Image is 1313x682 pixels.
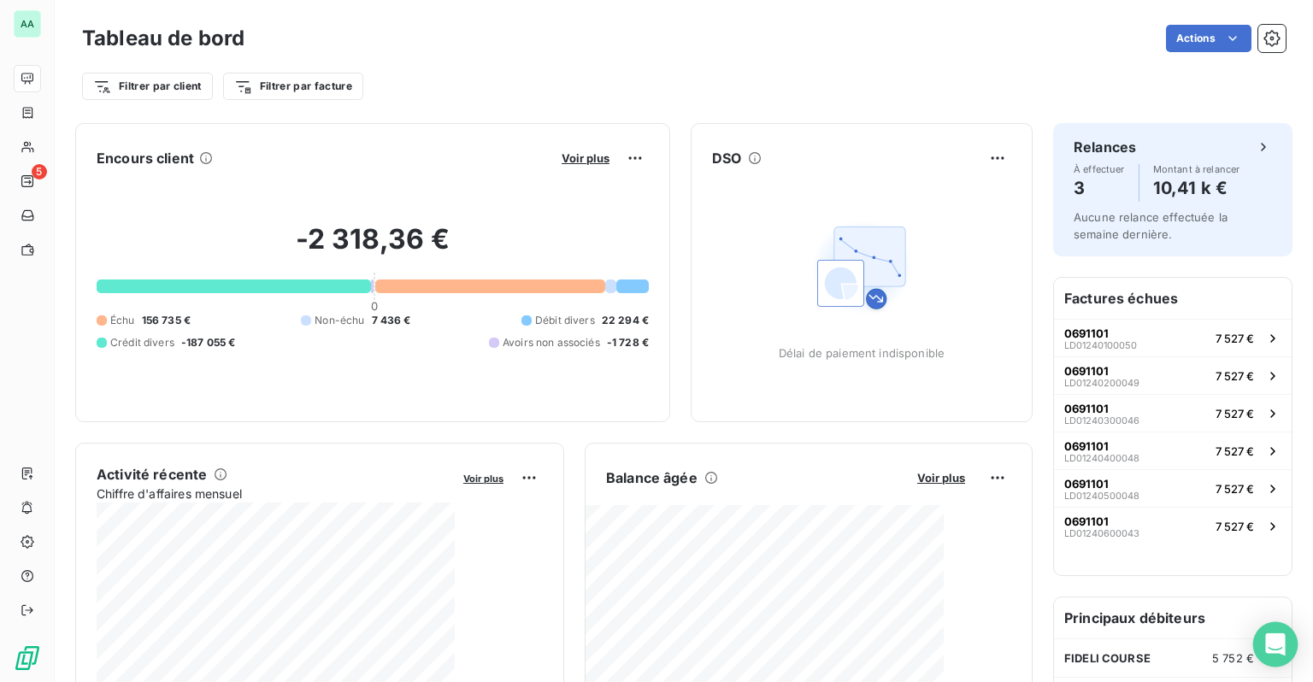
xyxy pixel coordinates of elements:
[1064,326,1109,340] span: 0691101
[1054,432,1292,469] button: 0691101LD012404000487 527 €
[1064,439,1109,453] span: 0691101
[503,335,600,350] span: Avoirs non associés
[1074,174,1125,202] h4: 3
[1216,482,1254,496] span: 7 527 €
[1054,597,1292,638] h6: Principaux débiteurs
[1054,278,1292,319] h6: Factures échues
[606,467,698,488] h6: Balance âgée
[607,335,649,350] span: -1 728 €
[1216,520,1254,533] span: 7 527 €
[1074,137,1136,157] h6: Relances
[1054,507,1292,544] button: 0691101LD012406000437 527 €
[223,73,363,100] button: Filtrer par facture
[779,346,945,360] span: Délai de paiement indisponible
[1064,491,1139,501] span: LD01240500048
[1153,164,1240,174] span: Montant à relancer
[1064,651,1151,665] span: FIDELI COURSE
[807,213,916,322] img: Empty state
[1216,444,1254,458] span: 7 527 €
[463,473,503,485] span: Voir plus
[1054,356,1292,394] button: 0691101LD012402000497 527 €
[1074,210,1228,241] span: Aucune relance effectuée la semaine dernière.
[315,313,364,328] span: Non-échu
[1212,651,1254,665] span: 5 752 €
[1153,174,1240,202] h4: 10,41 k €
[1253,622,1298,667] div: Open Intercom Messenger
[1064,402,1109,415] span: 0691101
[1064,378,1139,388] span: LD01240200049
[712,148,741,168] h6: DSO
[97,464,207,485] h6: Activité récente
[32,164,47,179] span: 5
[142,313,191,328] span: 156 735 €
[602,313,649,328] span: 22 294 €
[1064,364,1109,378] span: 0691101
[1216,407,1254,420] span: 7 527 €
[917,471,965,485] span: Voir plus
[535,313,595,328] span: Débit divers
[1166,25,1251,52] button: Actions
[181,335,236,350] span: -187 055 €
[82,23,244,54] h3: Tableau de bord
[14,168,40,195] a: 5
[372,313,411,328] span: 7 436 €
[1064,453,1139,463] span: LD01240400048
[912,470,970,485] button: Voir plus
[371,299,378,313] span: 0
[1064,340,1137,350] span: LD01240100050
[1054,319,1292,356] button: 0691101LD012401000507 527 €
[1064,415,1139,426] span: LD01240300046
[110,313,135,328] span: Échu
[1064,528,1139,538] span: LD01240600043
[97,485,451,503] span: Chiffre d'affaires mensuel
[1054,394,1292,432] button: 0691101LD012403000467 527 €
[1074,164,1125,174] span: À effectuer
[1216,332,1254,345] span: 7 527 €
[1054,469,1292,507] button: 0691101LD012405000487 527 €
[1064,514,1109,528] span: 0691101
[14,10,41,38] div: AA
[97,148,194,168] h6: Encours client
[14,644,41,672] img: Logo LeanPay
[110,335,174,350] span: Crédit divers
[1064,477,1109,491] span: 0691101
[562,151,609,165] span: Voir plus
[556,150,615,166] button: Voir plus
[1216,369,1254,383] span: 7 527 €
[97,222,649,273] h2: -2 318,36 €
[82,73,213,100] button: Filtrer par client
[458,470,509,485] button: Voir plus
